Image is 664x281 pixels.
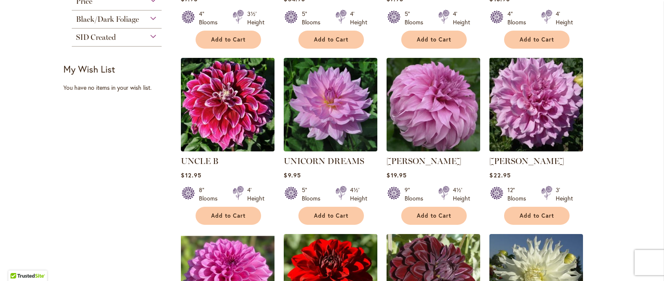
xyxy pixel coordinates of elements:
[63,83,175,92] div: You have no items in your wish list.
[76,15,139,24] span: Black/Dark Foliage
[302,10,325,26] div: 5" Blooms
[199,10,222,26] div: 4" Blooms
[387,58,480,151] img: Vassio Meggos
[504,31,570,49] button: Add to Cart
[387,156,461,166] a: [PERSON_NAME]
[405,186,428,203] div: 9" Blooms
[453,10,470,26] div: 4' Height
[350,10,367,26] div: 4' Height
[489,145,583,153] a: Vera Seyfang
[453,186,470,203] div: 4½' Height
[284,145,377,153] a: UNICORN DREAMS
[6,251,30,275] iframe: Launch Accessibility Center
[507,186,531,203] div: 12" Blooms
[302,186,325,203] div: 5" Blooms
[556,10,573,26] div: 4' Height
[489,156,564,166] a: [PERSON_NAME]
[520,36,554,43] span: Add to Cart
[417,36,451,43] span: Add to Cart
[63,63,115,75] strong: My Wish List
[284,156,364,166] a: UNICORN DREAMS
[401,31,467,49] button: Add to Cart
[507,10,531,26] div: 4" Blooms
[284,58,377,151] img: UNICORN DREAMS
[196,207,261,225] button: Add to Cart
[181,58,274,151] img: Uncle B
[314,36,348,43] span: Add to Cart
[520,212,554,219] span: Add to Cart
[181,171,201,179] span: $12.95
[489,171,510,179] span: $22.95
[504,207,570,225] button: Add to Cart
[196,31,261,49] button: Add to Cart
[181,145,274,153] a: Uncle B
[487,55,586,154] img: Vera Seyfang
[387,171,406,179] span: $19.95
[181,156,218,166] a: UNCLE B
[417,212,451,219] span: Add to Cart
[76,33,116,42] span: SID Created
[405,10,428,26] div: 5" Blooms
[211,212,246,219] span: Add to Cart
[556,186,573,203] div: 3' Height
[247,10,264,26] div: 3½' Height
[387,145,480,153] a: Vassio Meggos
[284,171,301,179] span: $9.95
[401,207,467,225] button: Add to Cart
[298,31,364,49] button: Add to Cart
[247,186,264,203] div: 4' Height
[199,186,222,203] div: 8" Blooms
[211,36,246,43] span: Add to Cart
[314,212,348,219] span: Add to Cart
[350,186,367,203] div: 4½' Height
[298,207,364,225] button: Add to Cart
